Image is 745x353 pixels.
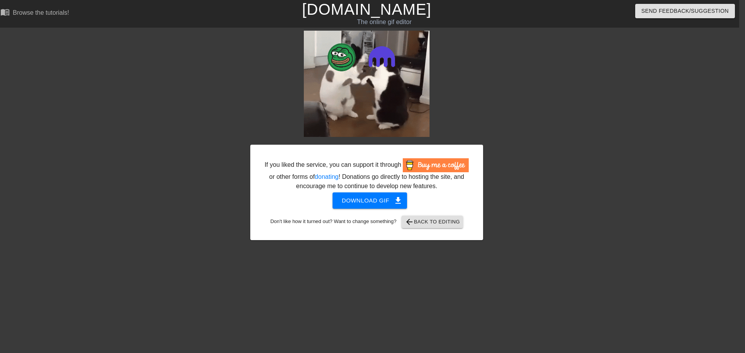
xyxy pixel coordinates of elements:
button: Send Feedback/Suggestion [635,4,735,18]
span: menu_book [0,7,10,17]
img: ELY4fBLf.gif [304,31,430,137]
div: The online gif editor [246,17,522,27]
span: Send Feedback/Suggestion [641,6,729,16]
a: Browse the tutorials! [0,7,69,19]
span: arrow_back [405,217,414,227]
button: Download gif [333,192,407,209]
a: Download gif [326,197,407,203]
div: If you liked the service, you can support it through or other forms of ! Donations go directly to... [264,158,470,191]
span: Back to Editing [405,217,460,227]
span: get_app [393,196,403,205]
span: Download gif [342,196,398,206]
div: Browse the tutorials! [13,9,69,16]
a: [DOMAIN_NAME] [302,1,431,18]
div: Don't like how it turned out? Want to change something? [262,216,471,228]
button: Back to Editing [402,216,463,228]
a: donating [315,173,338,180]
img: Buy Me A Coffee [403,158,469,172]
